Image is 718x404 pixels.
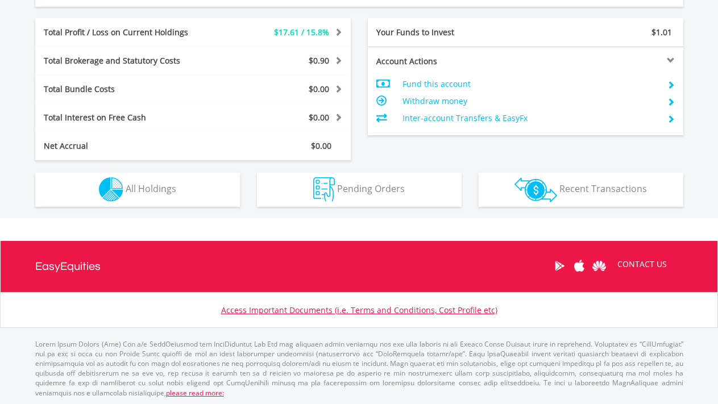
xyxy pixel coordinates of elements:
[402,110,658,127] td: Inter-account Transfers & EasyFx
[559,182,647,195] span: Recent Transactions
[35,55,219,66] div: Total Brokerage and Statutory Costs
[274,27,329,38] span: $17.61 / 15.8%
[311,140,331,151] span: $0.00
[479,173,683,207] button: Recent Transactions
[35,173,240,207] button: All Holdings
[35,27,219,38] div: Total Profit / Loss on Current Holdings
[35,339,683,398] p: Lorem Ipsum Dolors (Ame) Con a/e SeddOeiusmod tem InciDiduntut Lab Etd mag aliquaen admin veniamq...
[309,112,329,123] span: $0.00
[590,248,609,284] a: Huawei
[609,248,675,280] a: CONTACT US
[35,84,219,95] div: Total Bundle Costs
[309,84,329,94] span: $0.00
[126,182,176,195] span: All Holdings
[651,27,672,38] span: $1.01
[368,56,526,67] div: Account Actions
[257,173,462,207] button: Pending Orders
[368,27,526,38] div: Your Funds to Invest
[221,305,497,315] a: Access Important Documents (i.e. Terms and Conditions, Cost Profile etc)
[550,248,570,284] a: Google Play
[35,112,219,123] div: Total Interest on Free Cash
[402,76,658,93] td: Fund this account
[309,55,329,66] span: $0.90
[514,177,557,202] img: transactions-zar-wht.png
[166,388,224,398] a: please read more:
[313,177,335,202] img: pending_instructions-wht.png
[99,177,123,202] img: holdings-wht.png
[337,182,405,195] span: Pending Orders
[570,248,590,284] a: Apple
[35,140,219,152] div: Net Accrual
[402,93,658,110] td: Withdraw money
[35,241,101,292] a: EasyEquities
